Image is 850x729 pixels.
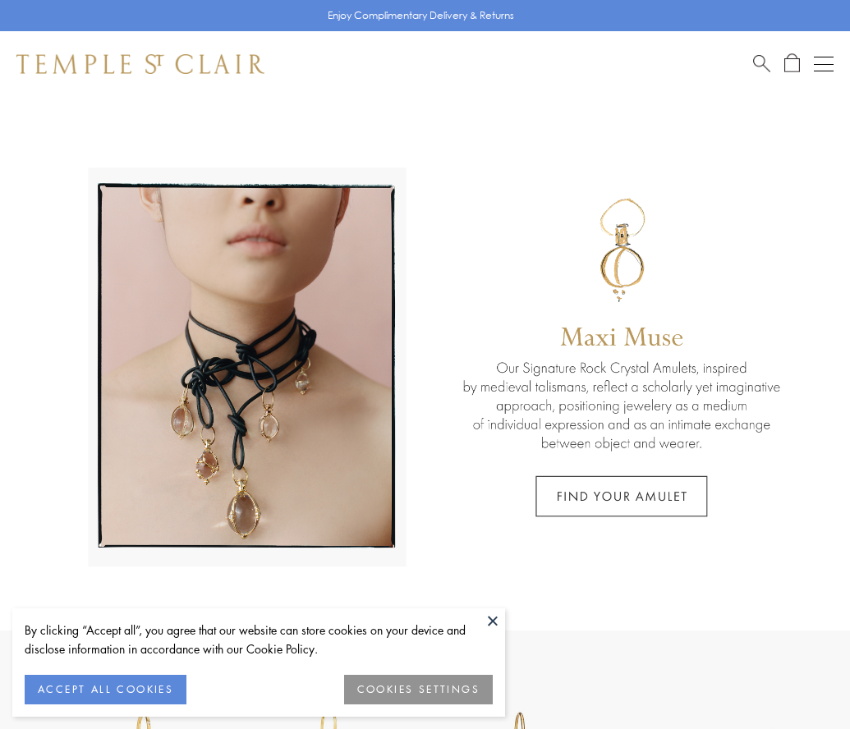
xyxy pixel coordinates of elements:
p: Enjoy Complimentary Delivery & Returns [328,7,514,24]
a: Open Shopping Bag [784,53,800,74]
button: Open navigation [814,54,834,74]
div: By clicking “Accept all”, you agree that our website can store cookies on your device and disclos... [25,621,493,658]
button: ACCEPT ALL COOKIES [25,675,186,704]
button: COOKIES SETTINGS [344,675,493,704]
a: Search [753,53,770,74]
img: Temple St. Clair [16,54,264,74]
